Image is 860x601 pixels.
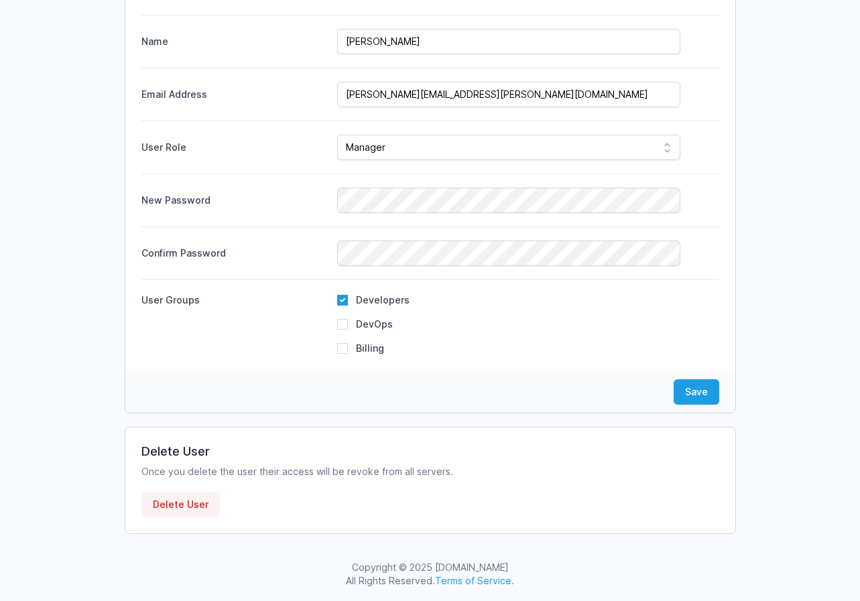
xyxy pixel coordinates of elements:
button: Delete User [141,492,220,517]
button: Save [674,379,719,405]
h3: Delete User [141,444,719,460]
label: Developers [356,294,410,306]
div: User Groups [141,293,327,307]
label: Email Address [141,82,327,101]
label: Confirm Password [141,241,327,260]
label: DevOps [356,318,393,330]
label: Billing [356,342,384,354]
label: New Password [141,188,327,207]
label: Name [141,29,327,48]
a: Terms of Service [435,575,511,586]
p: Once you delete the user their access will be revoke from all servers. [141,465,719,478]
label: User Role [141,135,327,154]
